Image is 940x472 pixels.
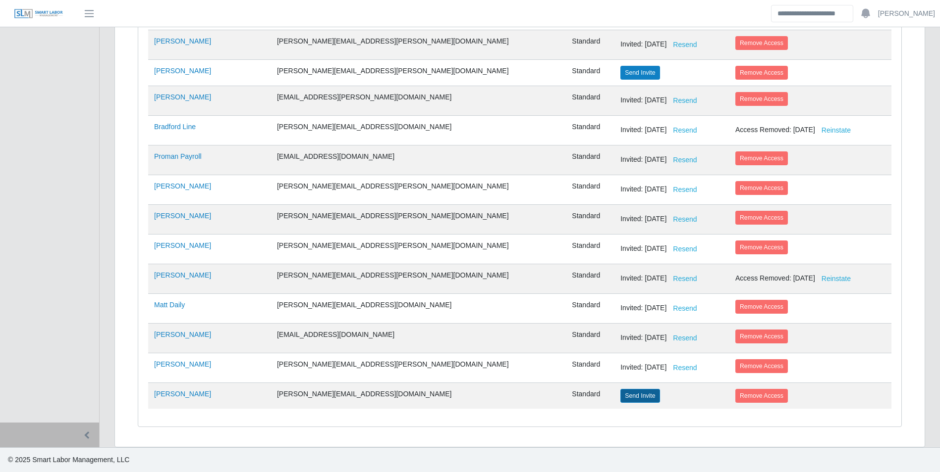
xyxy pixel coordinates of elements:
span: Invited: [DATE] [620,304,703,312]
button: Resend [666,270,703,287]
a: [PERSON_NAME] [154,390,211,398]
a: [PERSON_NAME] [154,93,211,101]
span: Access Removed: [DATE] [735,274,857,282]
a: Matt Daily [154,301,185,309]
td: Standard [566,383,614,409]
td: [PERSON_NAME][EMAIL_ADDRESS][PERSON_NAME][DOMAIN_NAME] [271,264,566,294]
td: [PERSON_NAME][EMAIL_ADDRESS][DOMAIN_NAME] [271,294,566,324]
td: [EMAIL_ADDRESS][PERSON_NAME][DOMAIN_NAME] [271,86,566,116]
td: Standard [566,30,614,59]
td: Standard [566,294,614,324]
td: Standard [566,205,614,235]
span: Invited: [DATE] [620,333,703,341]
a: [PERSON_NAME] [154,212,211,220]
button: Remove Access [735,359,788,373]
span: Invited: [DATE] [620,215,703,223]
button: Remove Access [735,36,788,50]
a: [PERSON_NAME] [154,330,211,338]
a: [PERSON_NAME] [154,241,211,249]
button: Send Invite [620,389,660,403]
td: Standard [566,175,614,205]
button: Resend [666,36,703,53]
a: Proman Payroll [154,152,202,160]
button: Resend [666,211,703,228]
a: [PERSON_NAME] [154,271,211,279]
a: [PERSON_NAME] [154,67,211,75]
span: Invited: [DATE] [620,40,703,48]
td: Standard [566,59,614,86]
span: Invited: [DATE] [620,363,703,371]
button: Reinstate [815,122,857,139]
span: Invited: [DATE] [620,96,703,104]
button: Resend [666,122,703,139]
button: Resend [666,300,703,317]
td: Standard [566,264,614,294]
a: [PERSON_NAME] [878,8,935,19]
td: [EMAIL_ADDRESS][DOMAIN_NAME] [271,145,566,175]
button: Resend [666,151,703,169]
td: [PERSON_NAME][EMAIL_ADDRESS][DOMAIN_NAME] [271,116,566,145]
button: Remove Access [735,389,788,403]
span: Invited: [DATE] [620,274,703,282]
td: [PERSON_NAME][EMAIL_ADDRESS][PERSON_NAME][DOMAIN_NAME] [271,205,566,235]
td: Standard [566,324,614,353]
input: Search [771,5,853,22]
span: Invited: [DATE] [620,244,703,252]
td: [PERSON_NAME][EMAIL_ADDRESS][PERSON_NAME][DOMAIN_NAME] [271,175,566,205]
td: [PERSON_NAME][EMAIL_ADDRESS][PERSON_NAME][DOMAIN_NAME] [271,353,566,383]
td: Standard [566,86,614,116]
button: Remove Access [735,66,788,80]
td: [EMAIL_ADDRESS][DOMAIN_NAME] [271,324,566,353]
button: Remove Access [735,181,788,195]
button: Remove Access [735,330,788,343]
button: Remove Access [735,300,788,314]
a: [PERSON_NAME] [154,37,211,45]
button: Remove Access [735,240,788,254]
button: Resend [666,240,703,258]
button: Send Invite [620,66,660,80]
button: Resend [666,359,703,377]
img: SLM Logo [14,8,63,19]
span: Invited: [DATE] [620,185,703,193]
td: Standard [566,235,614,264]
button: Remove Access [735,211,788,225]
td: [PERSON_NAME][EMAIL_ADDRESS][DOMAIN_NAME] [271,383,566,409]
td: [PERSON_NAME][EMAIL_ADDRESS][PERSON_NAME][DOMAIN_NAME] [271,30,566,59]
button: Remove Access [735,92,788,106]
a: Bradford Line [154,123,196,131]
button: Reinstate [815,270,857,287]
span: Invited: [DATE] [620,155,703,163]
button: Remove Access [735,151,788,165]
td: Standard [566,116,614,145]
span: Invited: [DATE] [620,126,703,134]
a: [PERSON_NAME] [154,360,211,368]
td: [PERSON_NAME][EMAIL_ADDRESS][PERSON_NAME][DOMAIN_NAME] [271,59,566,86]
a: [PERSON_NAME] [154,182,211,190]
td: Standard [566,145,614,175]
span: © 2025 Smart Labor Management, LLC [8,456,129,464]
button: Resend [666,92,703,109]
td: Standard [566,353,614,383]
button: Resend [666,330,703,347]
td: [PERSON_NAME][EMAIL_ADDRESS][PERSON_NAME][DOMAIN_NAME] [271,235,566,264]
span: Access Removed: [DATE] [735,126,857,134]
button: Resend [666,181,703,198]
